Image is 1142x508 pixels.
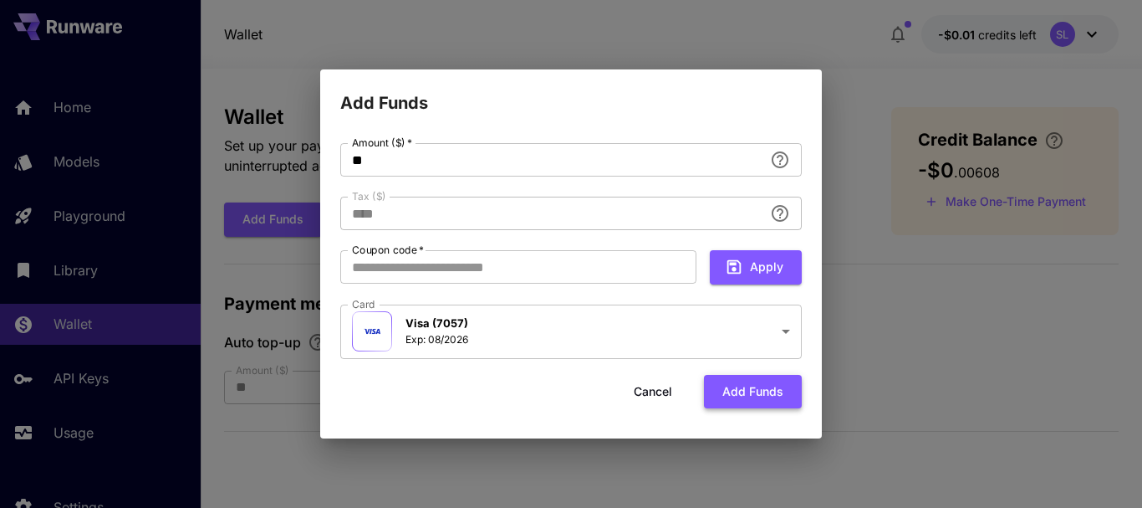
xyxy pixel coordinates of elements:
[710,250,802,285] button: Apply
[405,316,468,332] p: Visa (7057)
[352,243,424,257] label: Coupon code
[615,375,691,409] button: Cancel
[405,332,468,347] p: Exp: 08/2026
[352,136,412,150] label: Amount ($)
[352,189,386,203] label: Tax ($)
[352,297,375,311] label: Card
[704,375,802,409] button: Add funds
[320,69,822,116] h2: Add Funds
